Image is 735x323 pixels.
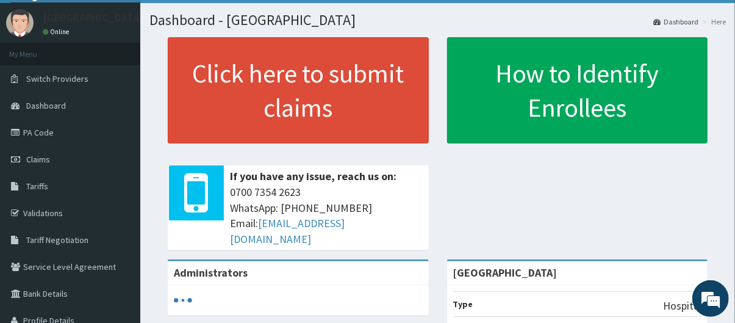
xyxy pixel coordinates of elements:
[653,16,698,27] a: Dashboard
[149,12,726,28] h1: Dashboard - [GEOGRAPHIC_DATA]
[43,12,143,23] p: [GEOGRAPHIC_DATA]
[453,299,473,310] b: Type
[447,37,708,143] a: How to Identify Enrollees
[26,100,66,111] span: Dashboard
[700,16,726,27] li: Here
[6,9,34,37] img: User Image
[43,27,72,36] a: Online
[26,73,88,84] span: Switch Providers
[168,37,429,143] a: Click here to submit claims
[230,216,345,246] a: [EMAIL_ADDRESS][DOMAIN_NAME]
[453,266,558,280] strong: [GEOGRAPHIC_DATA]
[174,291,192,310] svg: audio-loading
[230,169,396,183] b: If you have any issue, reach us on:
[663,298,701,314] p: Hospital
[26,154,50,165] span: Claims
[174,266,248,280] b: Administrators
[26,234,88,245] span: Tariff Negotiation
[230,184,423,247] span: 0700 7354 2623 WhatsApp: [PHONE_NUMBER] Email:
[26,181,48,192] span: Tariffs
